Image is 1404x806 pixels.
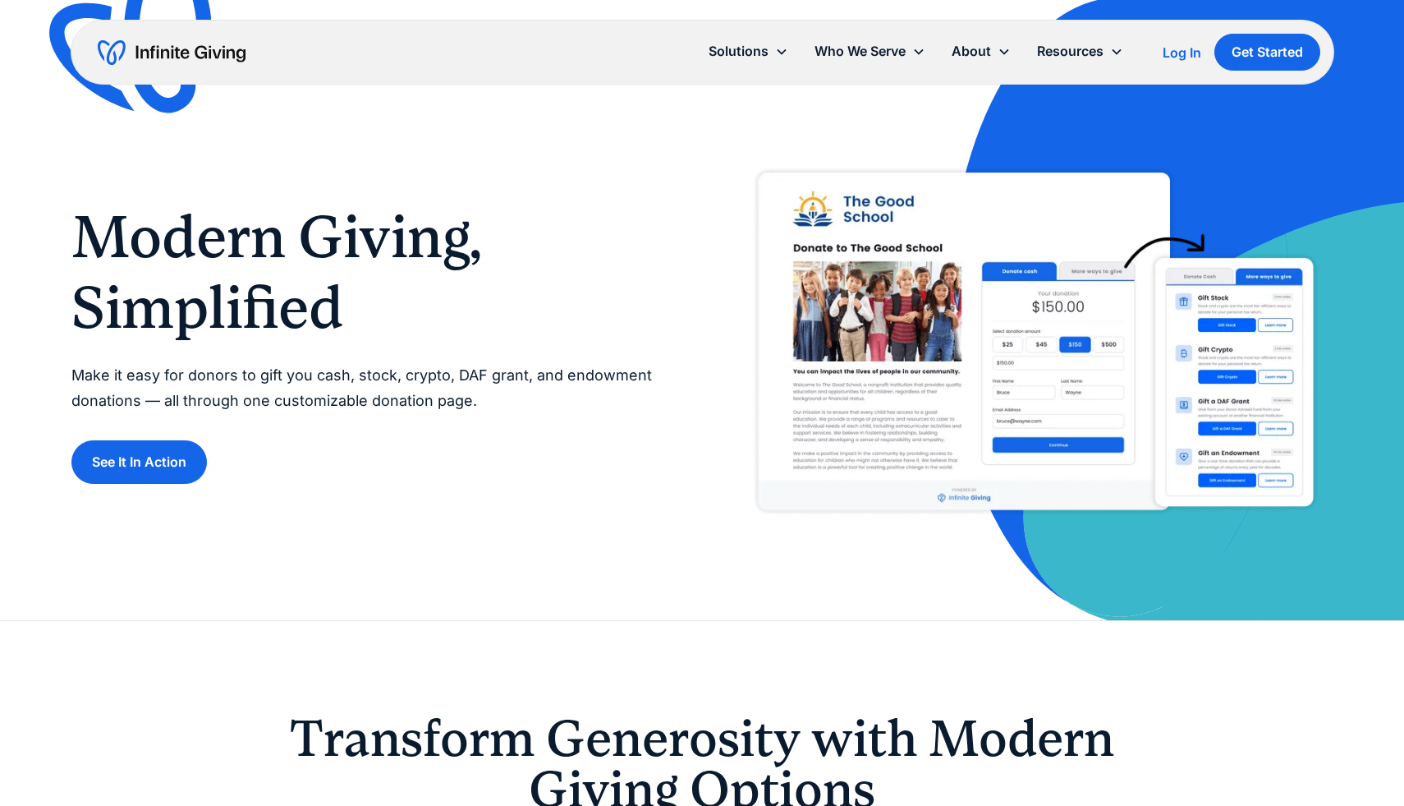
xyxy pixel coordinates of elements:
a: Log In [1163,43,1201,62]
p: Make it easy for donors to gift you cash, stock, crypto, DAF grant, and endowment donations — all... [71,363,669,413]
div: Solutions [709,40,769,62]
div: Log In [1163,46,1201,59]
a: Get Started [1214,34,1320,71]
div: Who We Serve [814,40,906,62]
div: Resources [1037,40,1103,62]
h1: Modern Giving, Simplified [71,202,669,344]
a: See It In Action [71,440,207,484]
div: About [952,40,991,62]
